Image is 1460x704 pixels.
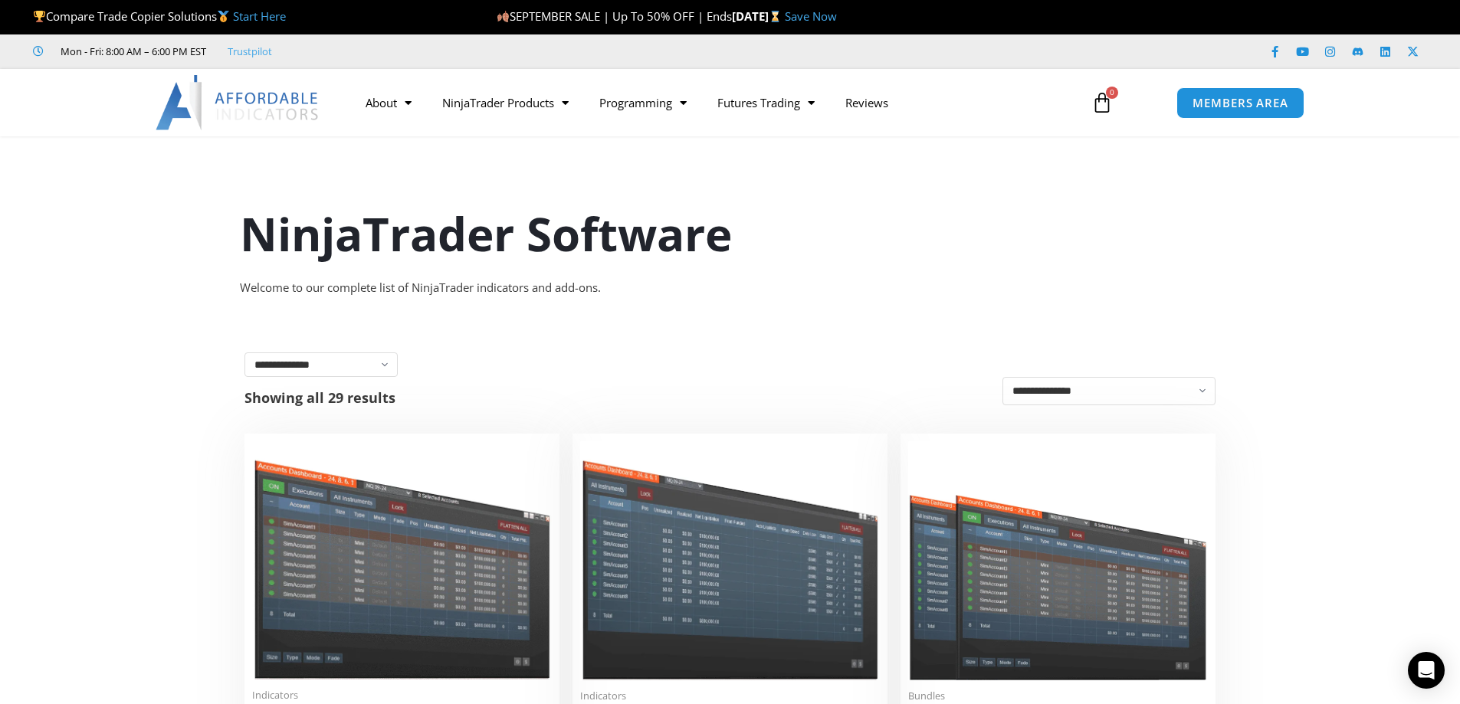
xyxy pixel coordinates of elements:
[702,85,830,120] a: Futures Trading
[497,11,509,22] img: 🍂
[252,689,552,702] span: Indicators
[33,8,286,24] span: Compare Trade Copier Solutions
[580,441,880,679] img: Account Risk Manager
[240,277,1221,299] div: Welcome to our complete list of NinjaTrader indicators and add-ons.
[732,8,785,24] strong: [DATE]
[218,11,229,22] img: 🥇
[584,85,702,120] a: Programming
[1068,80,1136,125] a: 0
[497,8,732,24] span: SEPTEMBER SALE | Up To 50% OFF | Ends
[244,391,395,404] p: Showing all 29 results
[1408,652,1445,689] div: Open Intercom Messenger
[1002,377,1216,405] select: Shop order
[57,42,206,61] span: Mon - Fri: 8:00 AM – 6:00 PM EST
[580,689,880,702] span: Indicators
[427,85,584,120] a: NinjaTrader Products
[769,11,781,22] img: ⌛
[908,689,1208,702] span: Bundles
[228,42,272,61] a: Trustpilot
[240,201,1221,266] h1: NinjaTrader Software
[233,8,286,24] a: Start Here
[252,441,552,679] img: Duplicate Account Actions
[785,8,837,24] a: Save Now
[1176,87,1304,119] a: MEMBERS AREA
[908,441,1208,680] img: Accounts Dashboard Suite
[34,11,45,22] img: 🏆
[830,85,904,120] a: Reviews
[1193,97,1288,109] span: MEMBERS AREA
[1106,87,1118,99] span: 0
[350,85,427,120] a: About
[350,85,1074,120] nav: Menu
[156,75,320,130] img: LogoAI | Affordable Indicators – NinjaTrader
